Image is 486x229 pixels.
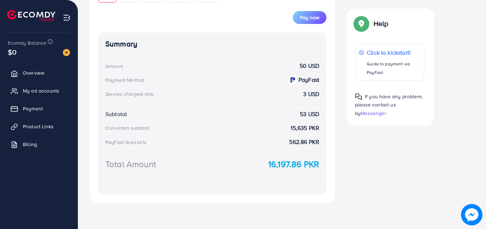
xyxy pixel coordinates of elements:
strong: 15,635 PKR [291,124,319,132]
p: Guide to payment via PayFast [367,60,420,77]
img: image [461,204,482,225]
p: Help [374,19,389,28]
strong: 3 USD [303,90,319,98]
strong: 562.86 PKR [289,138,319,146]
span: Billing [23,141,37,148]
div: Subtotal [105,110,127,118]
small: (6.00%) [140,91,154,97]
div: Payment Method [105,76,144,84]
button: Pay now [293,11,326,24]
a: Payment [5,101,72,116]
span: My ad accounts [23,87,59,94]
span: Ecomdy Balance [8,39,46,46]
span: Overview [23,69,44,76]
h4: Summary [105,40,319,49]
span: Product Links [23,123,54,130]
div: Converted subtotal [105,124,149,131]
div: Amount [105,63,123,70]
div: Total Amount [105,158,156,170]
img: payment [289,76,296,84]
img: Popup guide [355,93,362,100]
span: Pay now [300,14,319,21]
a: Product Links [5,119,72,134]
strong: PayFast [299,76,319,84]
span: Messenger [361,109,386,116]
span: Payment [23,105,43,112]
span: $0 [8,47,16,57]
small: (3.60%) [133,140,146,145]
img: logo [7,10,55,21]
div: PayFast fee [105,139,149,146]
p: Click to kickstart! [367,48,420,57]
span: If you have any problem, please contact us by [355,93,422,116]
a: My ad accounts [5,84,72,98]
strong: 50 USD [300,62,319,70]
strong: 53 USD [300,110,319,118]
strong: 16,197.86 PKR [268,158,319,170]
img: Popup guide [355,17,368,30]
a: Billing [5,137,72,151]
img: image [63,49,70,56]
a: Overview [5,66,72,80]
div: Service charge [105,90,156,98]
img: menu [63,14,71,22]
